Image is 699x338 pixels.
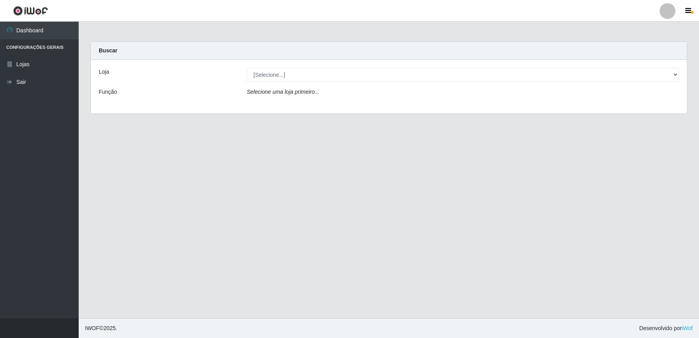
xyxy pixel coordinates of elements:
label: Função [99,88,117,96]
a: iWof [682,325,693,331]
span: IWOF [85,325,100,331]
img: CoreUI Logo [13,6,48,16]
i: Selecione uma loja primeiro... [247,89,319,95]
label: Loja [99,68,109,76]
span: © 2025 . [85,324,117,332]
span: Desenvolvido por [639,324,693,332]
strong: Buscar [99,47,117,54]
